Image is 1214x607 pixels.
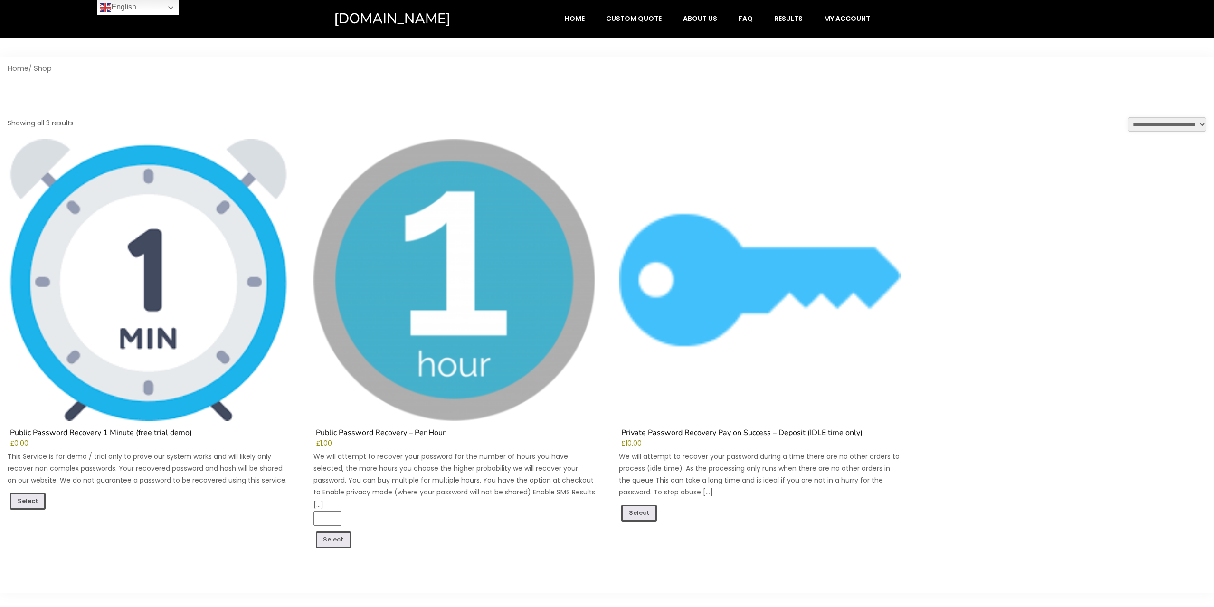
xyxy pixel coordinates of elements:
span: Custom Quote [606,14,662,23]
span: £ [621,439,626,448]
img: Private Password Recovery Pay on Success - Deposit (IDLE time only) [619,139,901,421]
a: Results [764,9,813,28]
span: FAQ [739,14,753,23]
a: Read more about “Public Password Recovery 1 Minute (free trial demo)” [10,493,46,510]
a: Public Password Recovery 1 Minute (free trial demo) [8,139,289,440]
a: Public Password Recovery – Per Hour [313,139,595,440]
span: About Us [683,14,717,23]
span: Results [774,14,803,23]
nav: Breadcrumb [8,64,1206,73]
p: Showing all 3 results [8,117,74,129]
a: FAQ [729,9,763,28]
p: We will attempt to recover your password for the number of hours you have selected, the more hour... [313,451,595,511]
a: Private Password Recovery Pay on Success – Deposit (IDLE time only) [619,139,901,440]
img: en [100,2,111,13]
span: £ [10,439,14,448]
img: Public Password Recovery 1 Minute (free trial demo) [8,139,289,421]
bdi: 1.00 [316,439,332,448]
a: About Us [673,9,727,28]
bdi: 0.00 [10,439,28,448]
h2: Private Password Recovery Pay on Success – Deposit (IDLE time only) [619,428,901,440]
img: Public Password Recovery - Per Hour [313,139,595,421]
span: Home [565,14,585,23]
a: My account [814,9,880,28]
p: We will attempt to recover your password during a time there are no other orders to process (idle... [619,451,901,499]
a: Custom Quote [596,9,672,28]
input: Product quantity [313,511,341,526]
a: Add to cart: “Private Password Recovery Pay on Success - Deposit (IDLE time only)” [621,505,657,522]
a: [DOMAIN_NAME] [334,9,491,28]
select: Shop order [1128,117,1206,132]
a: Add to cart: “Public Password Recovery - Per Hour” [316,531,351,548]
a: Home [8,64,28,73]
bdi: 10.00 [621,439,642,448]
h2: Public Password Recovery – Per Hour [313,428,595,440]
a: Home [555,9,595,28]
h2: Public Password Recovery 1 Minute (free trial demo) [8,428,289,440]
p: This Service is for demo / trial only to prove our system works and will likely only recover non ... [8,451,289,487]
span: £ [316,439,320,448]
h1: Shop [8,80,1206,117]
span: My account [824,14,870,23]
